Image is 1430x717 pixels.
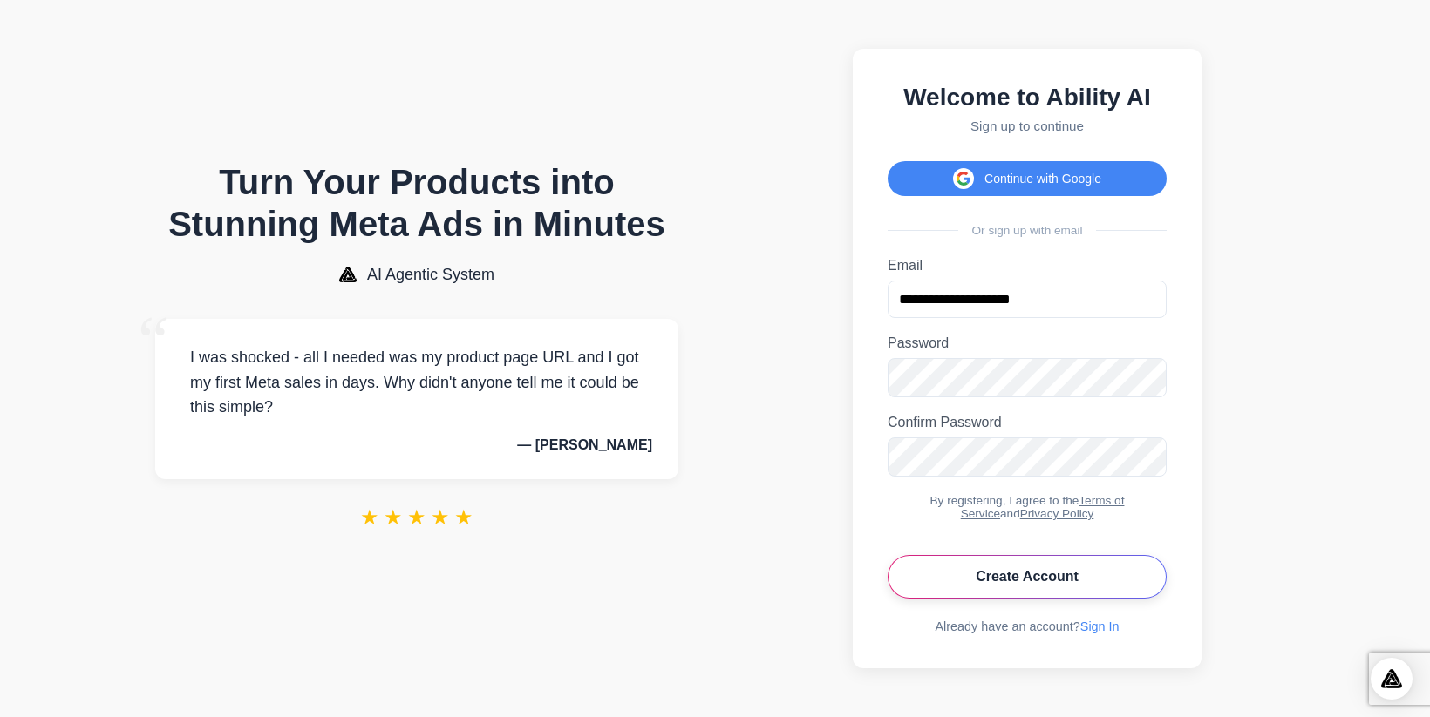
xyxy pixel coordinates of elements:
a: Terms of Service [961,494,1125,520]
span: ★ [360,505,379,530]
span: AI Agentic System [367,266,494,284]
p: I was shocked - all I needed was my product page URL and I got my first Meta sales in days. Why d... [181,345,652,420]
a: Privacy Policy [1020,507,1094,520]
span: ★ [407,505,426,530]
div: Open Intercom Messenger [1371,658,1413,700]
h1: Turn Your Products into Stunning Meta Ads in Minutes [155,161,678,245]
span: ★ [384,505,403,530]
label: Password [888,335,1167,351]
span: ★ [431,505,450,530]
div: Already have an account? [888,619,1167,633]
label: Confirm Password [888,415,1167,430]
button: Continue with Google [888,161,1167,196]
button: Create Account [888,555,1167,599]
span: ★ [454,505,473,530]
a: Sign In [1080,619,1120,633]
div: By registering, I agree to the and [888,494,1167,520]
p: Sign up to continue [888,118,1167,133]
p: — [PERSON_NAME] [181,437,652,453]
img: AI Agentic System Logo [339,267,357,282]
h2: Welcome to Ability AI [888,84,1167,112]
span: “ [138,301,169,381]
div: Or sign up with email [888,224,1167,237]
label: Email [888,258,1167,274]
